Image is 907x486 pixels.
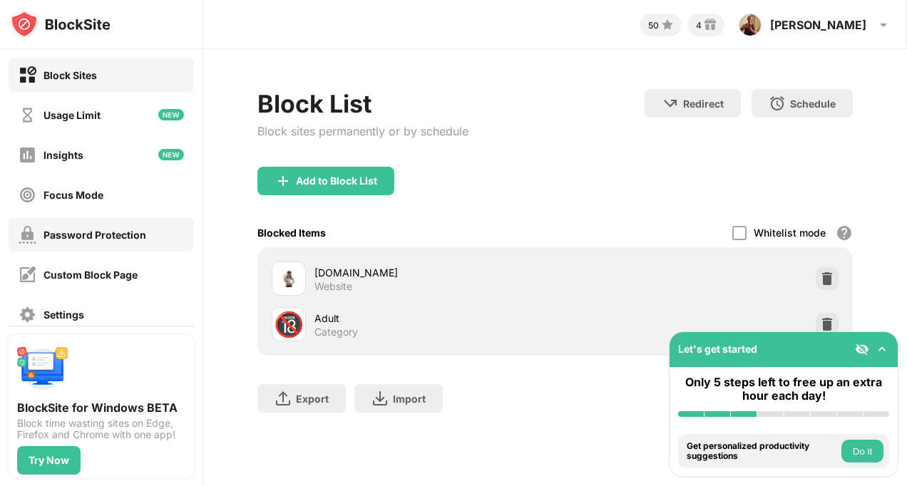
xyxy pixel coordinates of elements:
div: Block sites permanently or by schedule [257,124,468,138]
div: Settings [43,309,84,321]
div: Category [314,326,358,338]
img: settings-off.svg [19,306,36,324]
img: focus-off.svg [19,186,36,204]
img: password-protection-off.svg [19,226,36,244]
div: Schedule [790,98,836,110]
div: Block Sites [43,69,97,81]
div: Get personalized productivity suggestions [687,441,838,462]
div: [PERSON_NAME] [770,18,866,32]
div: Add to Block List [296,175,377,187]
div: Website [314,280,352,293]
img: new-icon.svg [158,149,184,160]
img: eye-not-visible.svg [855,342,869,356]
div: 50 [648,20,659,31]
div: Usage Limit [43,109,101,121]
div: Custom Block Page [43,269,138,281]
img: insights-off.svg [19,146,36,164]
img: logo-blocksite.svg [10,10,111,38]
div: 4 [696,20,702,31]
div: Import [393,393,426,405]
img: time-usage-off.svg [19,106,36,124]
img: push-desktop.svg [17,343,68,395]
div: Block time wasting sites on Edge, Firefox and Chrome with one app! [17,418,185,440]
img: customize-block-page-off.svg [19,266,36,284]
div: Block List [257,89,468,118]
div: Blocked Items [257,227,326,239]
div: Redirect [683,98,724,110]
div: Let's get started [678,343,757,355]
div: Whitelist mode [754,227,826,239]
img: new-icon.svg [158,109,184,120]
div: Focus Mode [43,189,103,201]
div: Export [296,393,329,405]
div: [DOMAIN_NAME] [314,265,555,280]
div: Only 5 steps left to free up an extra hour each day! [678,376,889,403]
img: omni-setup-toggle.svg [875,342,889,356]
img: reward-small.svg [702,16,719,33]
img: ACg8ocK1SR0OkkOyyDUpSoGRsK4Hd2p87ar9HpIKOQXdCqLJLmnPjj_o=s96-c [739,14,762,36]
div: Try Now [29,455,69,466]
button: Do it [841,440,883,462]
img: block-on.svg [19,66,36,84]
div: Password Protection [43,229,146,241]
img: points-small.svg [659,16,676,33]
div: 🔞 [274,310,304,339]
div: Insights [43,149,83,161]
div: Adult [314,311,555,326]
img: favicons [280,270,297,287]
div: BlockSite for Windows BETA [17,400,185,415]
